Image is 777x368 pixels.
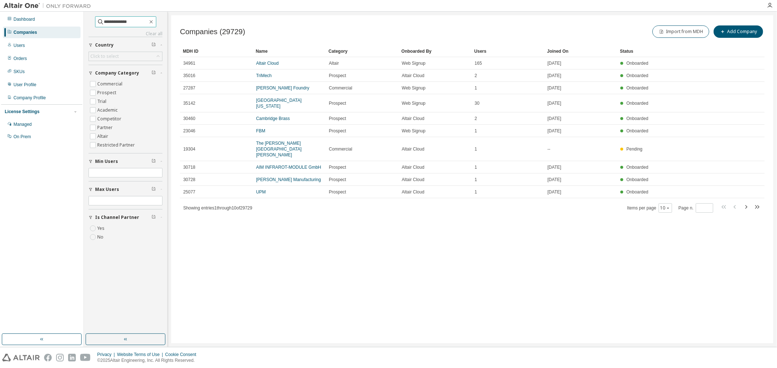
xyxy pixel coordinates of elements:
span: -- [548,146,550,152]
span: Prospect [329,73,346,79]
label: Academic [97,106,119,115]
span: 1 [475,164,477,170]
span: Prospect [329,100,346,106]
div: Click to select [89,52,162,61]
a: [PERSON_NAME] Manufacturing [256,177,321,182]
label: Yes [97,224,106,233]
span: Web Signup [402,60,425,66]
div: Managed [13,121,32,127]
label: Competitor [97,115,123,123]
span: Clear filter [152,187,156,192]
span: Commercial [329,85,352,91]
span: Pending [627,147,643,152]
a: Altair Cloud [256,61,279,66]
img: facebook.svg [44,354,52,361]
span: 1 [475,189,477,195]
img: altair_logo.svg [2,354,40,361]
a: UPM [256,189,266,195]
label: Trial [97,97,108,106]
div: User Profile [13,82,36,88]
button: 10 [660,205,670,211]
span: [DATE] [548,164,561,170]
span: [DATE] [548,116,561,121]
a: [PERSON_NAME] Foundry [256,85,309,91]
div: Onboarded By [401,45,468,57]
span: Max Users [95,187,119,192]
span: Is Channel Partner [95,215,139,220]
span: 1 [475,128,477,134]
div: MDH ID [183,45,250,57]
span: 30460 [183,116,195,121]
div: Users [474,45,541,57]
span: Altair Cloud [402,73,424,79]
span: Page n. [679,203,713,213]
span: Prospect [329,128,346,134]
label: Restricted Partner [97,141,136,149]
span: Commercial [329,146,352,152]
label: Prospect [97,88,118,97]
span: [DATE] [548,100,561,106]
span: Company Category [95,70,139,76]
span: Prospect [329,177,346,183]
span: Onboarded [627,85,648,91]
span: [DATE] [548,177,561,183]
span: 30728 [183,177,195,183]
img: instagram.svg [56,354,64,361]
span: 1 [475,85,477,91]
span: Altair Cloud [402,146,424,152]
span: [DATE] [548,85,561,91]
div: Privacy [97,352,117,357]
span: Web Signup [402,85,425,91]
span: 19304 [183,146,195,152]
span: Clear filter [152,215,156,220]
div: Click to select [90,53,119,59]
span: [DATE] [548,189,561,195]
div: On Prem [13,134,31,140]
span: Companies (29729) [180,28,245,36]
div: Companies [13,29,37,35]
a: TriMech [256,73,272,78]
span: Onboarded [627,116,648,121]
div: Joined On [547,45,614,57]
span: [DATE] [548,73,561,79]
span: Prospect [329,164,346,170]
span: Items per page [627,203,672,213]
a: AIM INFRAROT-MODULE GmbH [256,165,321,170]
button: Import from MDH [652,25,709,38]
span: 2 [475,116,477,121]
span: Altair Cloud [402,189,424,195]
a: The [PERSON_NAME][GEOGRAPHIC_DATA][PERSON_NAME] [256,141,302,157]
span: Onboarded [627,128,648,133]
label: Altair [97,132,110,141]
span: Altair Cloud [402,177,424,183]
span: Altair Cloud [402,164,424,170]
span: 34961 [183,60,195,66]
div: SKUs [13,69,25,75]
span: Web Signup [402,128,425,134]
span: [DATE] [548,60,561,66]
button: Is Channel Partner [89,209,162,225]
span: 35142 [183,100,195,106]
span: Onboarded [627,73,648,78]
span: 27287 [183,85,195,91]
span: 165 [475,60,482,66]
button: Add Company [714,25,763,38]
span: 23046 [183,128,195,134]
span: Web Signup [402,100,425,106]
span: 1 [475,177,477,183]
span: Clear filter [152,42,156,48]
a: FBM [256,128,265,133]
img: youtube.svg [80,354,91,361]
div: Company Profile [13,95,46,101]
a: Clear all [89,31,162,37]
div: Name [256,45,323,57]
span: Country [95,42,114,48]
span: 1 [475,146,477,152]
span: 30718 [183,164,195,170]
button: Min Users [89,153,162,169]
div: Users [13,43,25,48]
div: Orders [13,56,27,61]
span: Clear filter [152,70,156,76]
div: License Settings [5,109,39,115]
a: Cambridge Brass [256,116,290,121]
